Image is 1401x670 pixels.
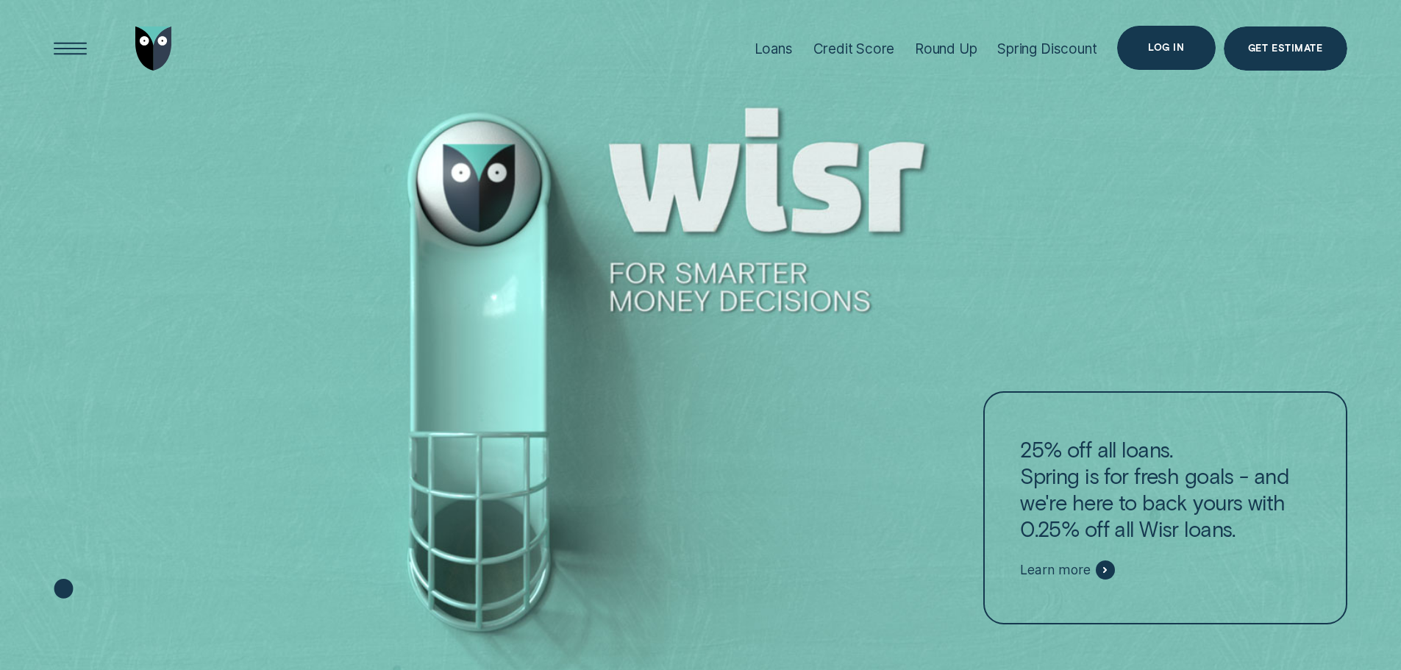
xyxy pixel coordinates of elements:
button: Open Menu [49,26,93,71]
button: Log in [1117,26,1215,70]
a: Get Estimate [1224,26,1347,71]
div: Round Up [915,40,977,57]
span: Learn more [1020,562,1090,578]
div: Loans [755,40,793,57]
img: Wisr [135,26,172,71]
a: 25% off all loans.Spring is for fresh goals - and we're here to back yours with 0.25% off all Wis... [983,391,1347,625]
p: 25% off all loans. Spring is for fresh goals - and we're here to back yours with 0.25% off all Wi... [1020,436,1310,542]
div: Log in [1148,43,1184,52]
div: Credit Score [813,40,895,57]
div: Spring Discount [997,40,1097,57]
